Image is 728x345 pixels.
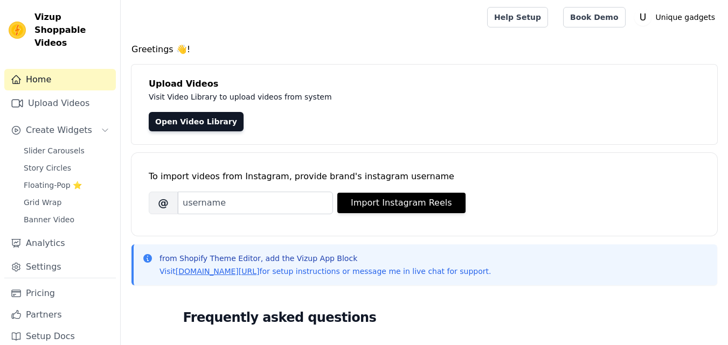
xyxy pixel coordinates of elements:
[149,78,700,90] h4: Upload Videos
[176,267,260,276] a: [DOMAIN_NAME][URL]
[17,178,116,193] a: Floating-Pop ⭐
[4,69,116,90] a: Home
[149,90,632,103] p: Visit Video Library to upload videos from system
[651,8,719,27] p: Unique gadgets
[24,163,71,173] span: Story Circles
[24,145,85,156] span: Slider Carousels
[24,180,82,191] span: Floating-Pop ⭐
[17,160,116,175] a: Story Circles
[337,193,466,213] button: Import Instagram Reels
[9,22,26,39] img: Vizup
[563,7,625,27] a: Book Demo
[26,124,92,137] span: Create Widgets
[178,192,333,214] input: username
[183,307,666,328] h2: Frequently asked questions
[160,253,491,264] p: from Shopify Theme Editor, add the Vizup App Block
[4,256,116,278] a: Settings
[34,11,112,50] span: Vizup Shoppable Videos
[487,7,548,27] a: Help Setup
[634,8,719,27] button: U Unique gadgets
[131,43,717,56] h4: Greetings 👋!
[4,93,116,114] a: Upload Videos
[639,12,646,23] text: U
[24,214,74,225] span: Banner Video
[17,212,116,227] a: Banner Video
[17,143,116,158] a: Slider Carousels
[149,112,244,131] a: Open Video Library
[17,195,116,210] a: Grid Wrap
[4,304,116,326] a: Partners
[4,283,116,304] a: Pricing
[24,197,61,208] span: Grid Wrap
[4,119,116,141] button: Create Widgets
[4,233,116,254] a: Analytics
[160,266,491,277] p: Visit for setup instructions or message me in live chat for support.
[149,170,700,183] div: To import videos from Instagram, provide brand's instagram username
[149,192,178,214] span: @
